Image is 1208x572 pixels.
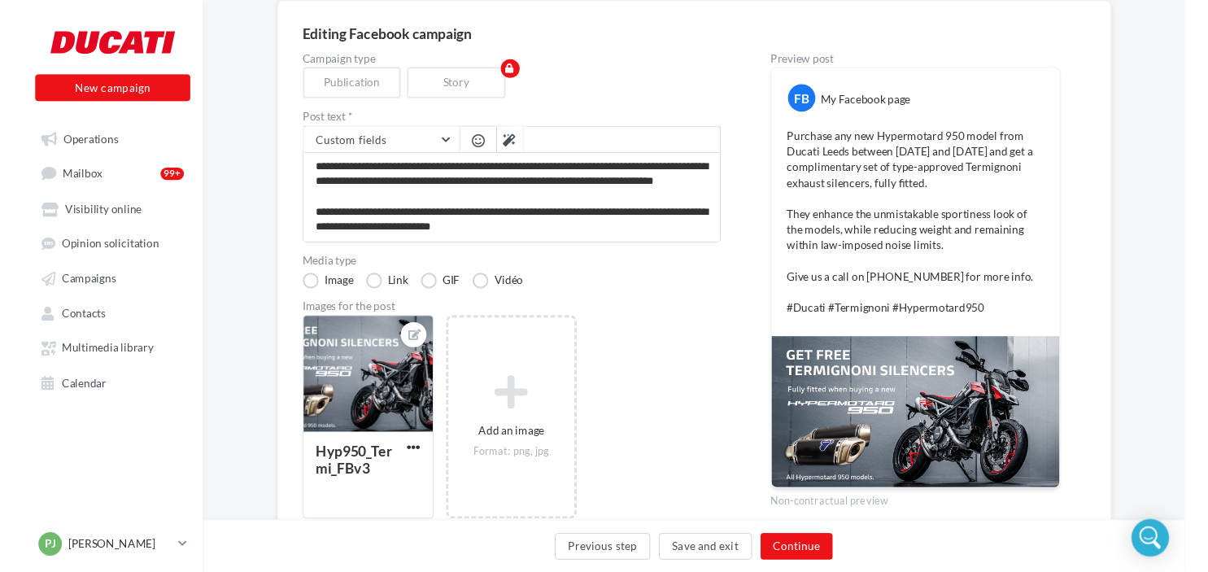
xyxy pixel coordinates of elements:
[42,137,99,151] span: Operations
[143,174,168,187] div: 99+
[468,284,521,300] label: Vidéo
[10,346,177,375] a: Multimedia library
[291,265,726,277] label: Media type
[830,95,923,111] div: My Facebook page
[305,138,379,152] span: Custom fields
[41,246,142,260] span: Opinion solicitation
[291,313,726,325] div: Images for the post
[13,77,174,105] button: New campaign
[795,133,1062,329] p: Purchase any new Hypermotard 950 model from Ducati Leeds between [DATE] and [DATE] and get a comp...
[10,129,177,158] a: Operations
[10,382,177,412] a: Calendar
[41,355,136,369] span: Multimedia library
[291,284,344,300] label: Image
[291,55,726,67] label: Campaign type
[41,173,83,187] span: Mailbox
[292,132,454,159] button: Custom fields
[778,508,1079,529] div: Non-contractual preview
[10,238,177,267] a: Opinion solicitation
[41,282,97,296] span: Campaigns
[414,284,455,300] label: GIF
[10,310,177,339] a: Contacts
[305,461,384,496] div: Hyp950_Termi_FBv3
[291,116,726,127] label: Post text *
[10,164,177,194] a: Mailbox99+
[778,55,1079,67] div: Preview post
[10,273,177,303] a: Campaigns
[357,284,401,300] label: Link
[291,28,1105,42] div: Editing Facebook campaign
[796,88,824,116] div: FB
[41,318,86,332] span: Contacts
[41,391,87,404] span: Calendar
[44,210,124,224] span: Visibility online
[10,202,177,231] a: Visibility online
